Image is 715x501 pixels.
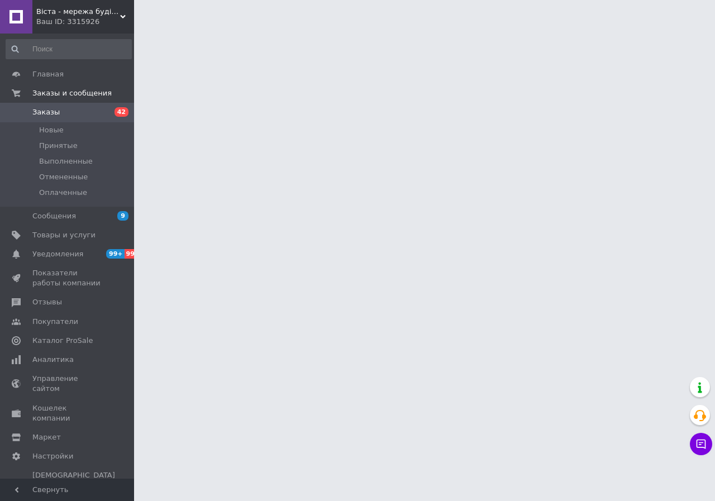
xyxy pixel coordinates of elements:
[32,211,76,221] span: Сообщения
[32,374,103,394] span: Управление сайтом
[32,336,93,346] span: Каталог ProSale
[32,317,78,327] span: Покупатели
[115,107,128,117] span: 42
[39,188,87,198] span: Оплаченные
[117,211,128,221] span: 9
[690,433,712,455] button: Чат с покупателем
[6,39,132,59] input: Поиск
[32,355,74,365] span: Аналитика
[32,249,83,259] span: Уведомления
[32,451,73,461] span: Настройки
[32,230,96,240] span: Товары и услуги
[39,156,93,166] span: Выполненные
[32,88,112,98] span: Заказы и сообщения
[39,141,78,151] span: Принятые
[125,249,143,259] span: 99+
[32,69,64,79] span: Главная
[32,432,61,442] span: Маркет
[36,17,134,27] div: Ваш ID: 3315926
[39,172,88,182] span: Отмененные
[32,107,60,117] span: Заказы
[32,297,62,307] span: Отзывы
[32,403,103,423] span: Кошелек компании
[39,125,64,135] span: Новые
[32,470,115,501] span: [DEMOGRAPHIC_DATA] и счета
[106,249,125,259] span: 99+
[32,268,103,288] span: Показатели работы компании
[36,7,120,17] span: Віста - мережа будівельно-господарчих маркетів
